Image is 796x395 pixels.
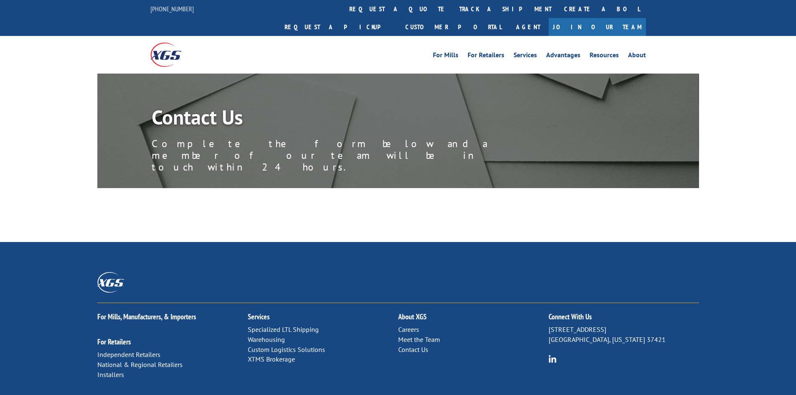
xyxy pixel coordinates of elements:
a: For Mills, Manufacturers, & Importers [97,312,196,321]
p: [STREET_ADDRESS] [GEOGRAPHIC_DATA], [US_STATE] 37421 [549,325,699,345]
p: Complete the form below and a member of our team will be in touch within 24 hours. [152,138,528,173]
a: Resources [590,52,619,61]
a: Request a pickup [278,18,399,36]
a: Meet the Team [398,335,440,344]
img: group-6 [549,355,557,363]
a: XTMS Brokerage [248,355,295,363]
a: Agent [508,18,549,36]
h2: Connect With Us [549,313,699,325]
a: Advantages [546,52,580,61]
a: Join Our Team [549,18,646,36]
a: [PHONE_NUMBER] [150,5,194,13]
a: Specialized LTL Shipping [248,325,319,334]
a: For Retailers [468,52,504,61]
a: National & Regional Retailers [97,360,183,369]
a: For Mills [433,52,458,61]
a: Contact Us [398,345,428,354]
a: Installers [97,370,124,379]
h1: Contact Us [152,107,528,131]
a: About [628,52,646,61]
a: Independent Retailers [97,350,160,359]
a: Services [514,52,537,61]
a: Custom Logistics Solutions [248,345,325,354]
a: About XGS [398,312,427,321]
a: Careers [398,325,419,334]
a: Customer Portal [399,18,508,36]
a: Services [248,312,270,321]
a: Warehousing [248,335,285,344]
a: For Retailers [97,337,131,347]
img: XGS_Logos_ALL_2024_All_White [97,272,124,293]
